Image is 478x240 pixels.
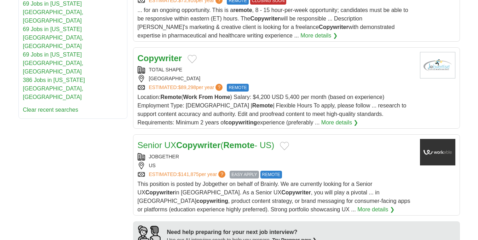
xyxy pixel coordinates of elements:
[23,77,85,100] a: 386 Jobs in [US_STATE][GEOGRAPHIC_DATA], [GEOGRAPHIC_DATA]
[138,66,414,74] div: TOTAL SHAPE
[138,53,182,63] a: Copywriter
[167,228,317,236] div: Need help preparing for your next job interview?
[138,75,414,82] div: [GEOGRAPHIC_DATA]
[178,171,198,177] span: $141,875
[252,103,273,109] strong: Remote
[250,16,280,22] strong: Copywriter
[420,139,455,165] img: Company logo
[138,140,275,150] a: Senior UXCopywriter(Remote- US)
[183,94,197,100] strong: Work
[23,52,83,75] a: 69 Jobs in [US_STATE][GEOGRAPHIC_DATA], [GEOGRAPHIC_DATA]
[138,162,414,169] div: US
[138,181,410,212] span: This position is posted by Jobgether on behalf of Brainly. We are currently looking for a Senior ...
[149,171,227,178] a: ESTIMATED:$141,875per year?
[280,142,289,150] button: Add to favorite jobs
[138,7,408,39] span: ... for an ongoing opportunity. This is a , 8 - 15 hour-per-week opportunity; candidates must be ...
[281,189,311,195] strong: Copywriter
[188,55,197,63] button: Add to favorite jobs
[199,94,213,100] strong: From
[223,140,254,150] strong: Remote
[138,153,414,160] div: JOBGETHER
[300,31,338,40] a: More details ❯
[230,171,259,178] span: EASY APPLY
[227,84,248,92] span: REMOTE
[178,84,196,90] span: $89,298
[214,94,230,100] strong: Home
[160,94,181,100] strong: Remote
[321,118,358,127] a: More details ❯
[23,107,79,113] a: Clear recent searches
[319,24,349,30] strong: Copywriter
[225,119,257,125] strong: copywriting
[196,198,228,204] strong: copywriting
[420,52,455,78] img: Company logo
[260,171,282,178] span: REMOTE
[145,189,175,195] strong: Copywriter
[218,171,225,178] span: ?
[357,205,395,214] a: More details ❯
[23,26,83,49] a: 69 Jobs in [US_STATE][GEOGRAPHIC_DATA], [GEOGRAPHIC_DATA]
[176,140,220,150] strong: Copywriter
[233,7,252,13] strong: remote
[215,84,223,91] span: ?
[23,1,83,24] a: 69 Jobs in [US_STATE][GEOGRAPHIC_DATA], [GEOGRAPHIC_DATA]
[138,94,407,125] span: Location: ( ) Salary: $4,200 USD 5,400 per month (based on experience) Employment Type: [DEMOGRAP...
[149,84,224,92] a: ESTIMATED:$89,298per year?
